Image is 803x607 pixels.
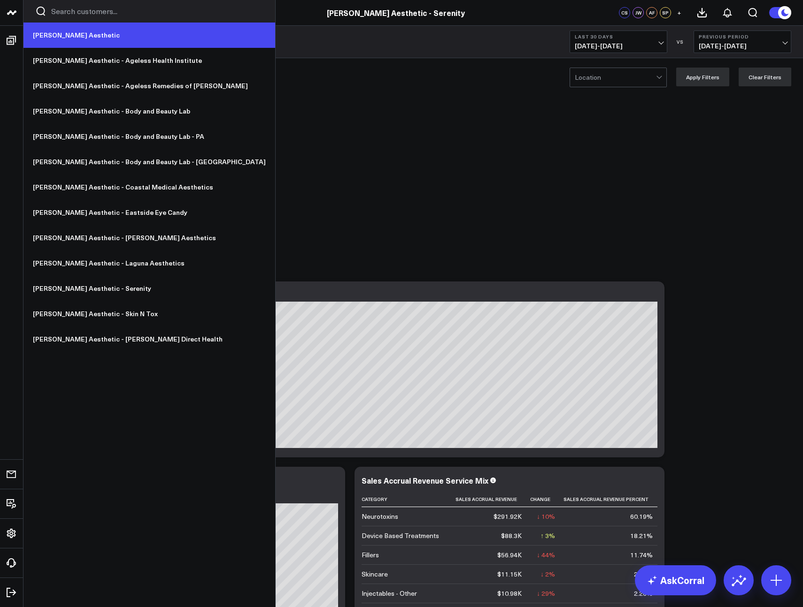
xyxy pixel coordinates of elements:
button: Apply Filters [676,68,729,86]
div: Device Based Treatments [362,531,439,540]
a: [PERSON_NAME] Aesthetic - Serenity [23,276,275,301]
a: [PERSON_NAME] Aesthetic - Body and Beauty Lab - [GEOGRAPHIC_DATA] [23,149,275,175]
div: JW [633,7,644,18]
div: Neurotoxins [362,512,398,521]
div: 11.74% [630,550,653,560]
a: [PERSON_NAME] Aesthetic [23,23,275,48]
span: + [677,9,681,16]
a: [PERSON_NAME] Aesthetic - Laguna Aesthetics [23,250,275,276]
a: [PERSON_NAME] Aesthetic - Ageless Health Institute [23,48,275,73]
div: 60.19% [630,512,653,521]
button: Last 30 Days[DATE]-[DATE] [570,30,667,53]
div: Injectables - Other [362,589,417,598]
div: CS [619,7,630,18]
div: 18.21% [630,531,653,540]
div: ↓ 44% [537,550,555,560]
div: AF [646,7,657,18]
div: ↓ 10% [537,512,555,521]
div: ↓ 29% [537,589,555,598]
th: Sales Accrual Revenue Percent [564,492,661,507]
button: Previous Period[DATE]-[DATE] [694,30,791,53]
a: [PERSON_NAME] Aesthetic - Eastside Eye Candy [23,200,275,225]
div: 2.26% [634,589,653,598]
b: Last 30 Days [575,34,662,39]
div: $291.92K [494,512,522,521]
div: ↓ 2% [540,569,555,579]
a: AskCorral [635,565,716,595]
a: [PERSON_NAME] Aesthetic - Ageless Remedies of [PERSON_NAME] [23,73,275,99]
a: [PERSON_NAME] Aesthetic - [PERSON_NAME] Aesthetics [23,225,275,250]
input: Search customers input [51,6,263,16]
div: $56.94K [497,550,522,560]
div: ↑ 3% [540,531,555,540]
a: [PERSON_NAME] Aesthetic - Coastal Medical Aesthetics [23,175,275,200]
button: Search customers button [35,6,46,17]
button: + [673,7,685,18]
div: SP [660,7,671,18]
a: [PERSON_NAME] Aesthetic - Serenity [327,8,465,18]
div: VS [672,39,689,45]
div: $88.3K [501,531,522,540]
div: $10.98K [497,589,522,598]
button: Clear Filters [739,68,791,86]
a: [PERSON_NAME] Aesthetic - Skin N Tox [23,301,275,326]
th: Change [530,492,564,507]
b: Previous Period [699,34,786,39]
a: [PERSON_NAME] Aesthetic - Body and Beauty Lab - PA [23,124,275,149]
th: Category [362,492,456,507]
span: [DATE] - [DATE] [699,42,786,50]
div: Sales Accrual Revenue Service Mix [362,475,488,486]
div: $11.15K [497,569,522,579]
th: Sales Accrual Revenue [456,492,530,507]
a: [PERSON_NAME] Aesthetic - Body and Beauty Lab [23,99,275,124]
span: [DATE] - [DATE] [575,42,662,50]
div: Fillers [362,550,379,560]
a: [PERSON_NAME] Aesthetic - [PERSON_NAME] Direct Health [23,326,275,352]
div: Skincare [362,569,388,579]
div: 2.30% [634,569,653,579]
